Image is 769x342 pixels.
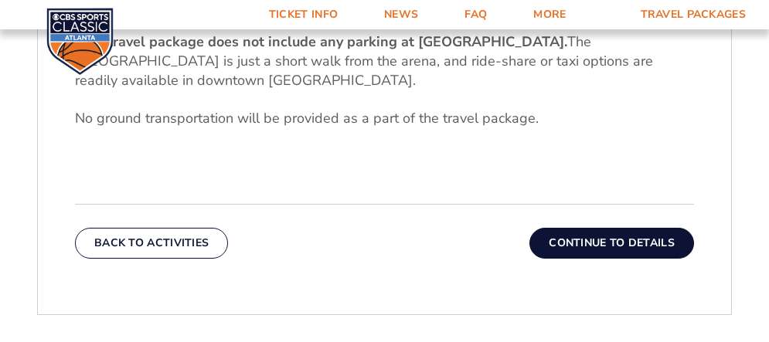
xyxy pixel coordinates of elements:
[46,8,114,75] img: CBS Sports Classic
[529,228,694,259] button: Continue To Details
[75,109,694,128] p: No ground transportation will be provided as a part of the travel package.
[75,32,694,91] p: The [GEOGRAPHIC_DATA] is just a short walk from the arena, and ride-share or taxi options are rea...
[75,32,567,51] b: Your travel package does not include any parking at [GEOGRAPHIC_DATA].
[75,228,228,259] button: Back To Activities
